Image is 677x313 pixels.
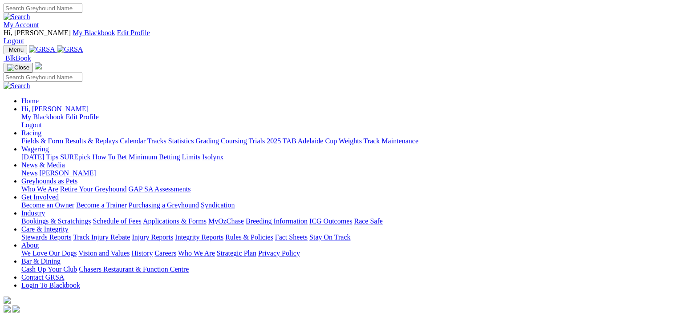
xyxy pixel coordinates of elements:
[21,105,89,113] span: Hi, [PERSON_NAME]
[76,201,127,209] a: Become a Trainer
[129,201,199,209] a: Purchasing a Greyhound
[21,281,80,289] a: Login To Blackbook
[21,217,91,225] a: Bookings & Scratchings
[4,45,27,54] button: Toggle navigation
[21,241,39,249] a: About
[21,153,58,161] a: [DATE] Tips
[21,201,74,209] a: Become an Owner
[7,64,29,71] img: Close
[4,13,30,21] img: Search
[225,233,273,241] a: Rules & Policies
[208,217,244,225] a: MyOzChase
[196,137,219,145] a: Grading
[21,121,42,129] a: Logout
[21,129,41,137] a: Racing
[217,249,256,257] a: Strategic Plan
[21,145,49,153] a: Wagering
[168,137,194,145] a: Statistics
[129,185,191,193] a: GAP SA Assessments
[221,137,247,145] a: Coursing
[60,153,90,161] a: SUREpick
[4,37,24,45] a: Logout
[4,63,33,73] button: Toggle navigation
[4,21,39,28] a: My Account
[21,193,59,201] a: Get Involved
[21,137,63,145] a: Fields & Form
[21,249,77,257] a: We Love Our Dogs
[73,233,130,241] a: Track Injury Rebate
[21,233,71,241] a: Stewards Reports
[4,29,673,45] div: My Account
[78,249,130,257] a: Vision and Values
[4,297,11,304] img: logo-grsa-white.png
[21,225,69,233] a: Care & Integrity
[354,217,382,225] a: Race Safe
[21,265,77,273] a: Cash Up Your Club
[66,113,99,121] a: Edit Profile
[175,233,223,241] a: Integrity Reports
[339,137,362,145] a: Weights
[4,4,82,13] input: Search
[201,201,235,209] a: Syndication
[248,137,265,145] a: Trials
[154,249,176,257] a: Careers
[267,137,337,145] a: 2025 TAB Adelaide Cup
[35,62,42,69] img: logo-grsa-white.png
[21,185,673,193] div: Greyhounds as Pets
[143,217,207,225] a: Applications & Forms
[246,217,308,225] a: Breeding Information
[4,29,71,37] span: Hi, [PERSON_NAME]
[4,305,11,313] img: facebook.svg
[21,153,673,161] div: Wagering
[39,169,96,177] a: [PERSON_NAME]
[21,233,673,241] div: Care & Integrity
[4,54,31,62] a: BlkBook
[129,153,200,161] a: Minimum Betting Limits
[117,29,150,37] a: Edit Profile
[79,265,189,273] a: Chasers Restaurant & Function Centre
[93,217,141,225] a: Schedule of Fees
[9,46,24,53] span: Menu
[21,161,65,169] a: News & Media
[21,169,37,177] a: News
[131,249,153,257] a: History
[120,137,146,145] a: Calendar
[5,54,31,62] span: BlkBook
[202,153,223,161] a: Isolynx
[309,233,350,241] a: Stay On Track
[73,29,115,37] a: My Blackbook
[21,97,39,105] a: Home
[4,82,30,90] img: Search
[21,265,673,273] div: Bar & Dining
[147,137,166,145] a: Tracks
[21,257,61,265] a: Bar & Dining
[21,217,673,225] div: Industry
[132,233,173,241] a: Injury Reports
[21,137,673,145] div: Racing
[21,113,673,129] div: Hi, [PERSON_NAME]
[93,153,127,161] a: How To Bet
[275,233,308,241] a: Fact Sheets
[29,45,55,53] img: GRSA
[60,185,127,193] a: Retire Your Greyhound
[4,73,82,82] input: Search
[12,305,20,313] img: twitter.svg
[21,169,673,177] div: News & Media
[309,217,352,225] a: ICG Outcomes
[21,113,64,121] a: My Blackbook
[21,105,90,113] a: Hi, [PERSON_NAME]
[178,249,215,257] a: Who We Are
[258,249,300,257] a: Privacy Policy
[21,249,673,257] div: About
[21,209,45,217] a: Industry
[65,137,118,145] a: Results & Replays
[21,273,64,281] a: Contact GRSA
[21,201,673,209] div: Get Involved
[21,185,58,193] a: Who We Are
[364,137,418,145] a: Track Maintenance
[21,177,77,185] a: Greyhounds as Pets
[57,45,83,53] img: GRSA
